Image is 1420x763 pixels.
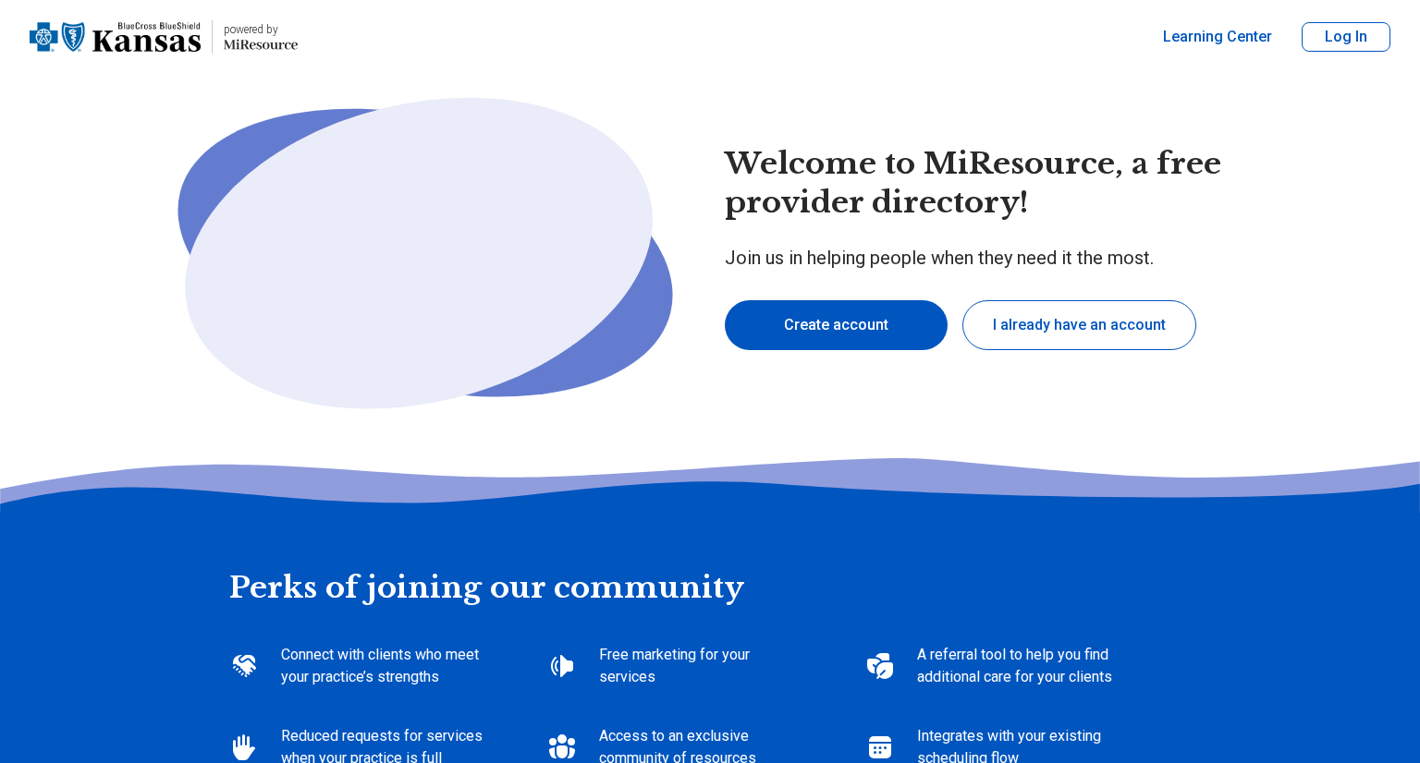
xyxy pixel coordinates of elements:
[725,145,1272,222] h1: Welcome to MiResource, a free provider directory!
[962,300,1196,350] button: I already have an account
[281,644,488,688] p: Connect with clients who meet your practice’s strengths
[1163,26,1272,48] a: Learning Center
[30,7,298,67] a: Home page
[599,644,806,688] p: Free marketing for your services
[725,245,1272,271] p: Join us in helping people when they need it the most.
[1302,22,1390,52] button: Log In
[725,300,948,350] button: Create account
[917,644,1124,688] p: A referral tool to help you find additional care for your clients
[224,22,298,37] p: powered by
[229,510,1191,608] h2: Perks of joining our community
